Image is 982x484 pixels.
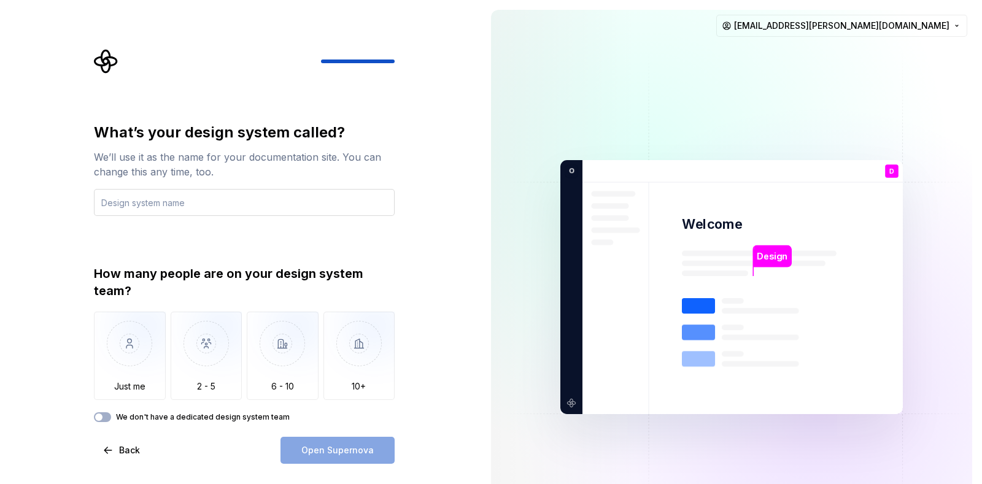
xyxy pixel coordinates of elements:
svg: Supernova Logo [94,49,118,74]
p: D [889,168,894,175]
button: [EMAIL_ADDRESS][PERSON_NAME][DOMAIN_NAME] [716,15,967,37]
p: Design [757,250,787,263]
span: [EMAIL_ADDRESS][PERSON_NAME][DOMAIN_NAME] [734,20,949,32]
p: Welcome [682,215,742,233]
input: Design system name [94,189,395,216]
div: We’ll use it as the name for your documentation site. You can change this any time, too. [94,150,395,179]
div: How many people are on your design system team? [94,265,395,299]
button: Back [94,437,150,464]
p: O [565,166,574,177]
label: We don't have a dedicated design system team [116,412,290,422]
div: What’s your design system called? [94,123,395,142]
span: Back [119,444,140,456]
